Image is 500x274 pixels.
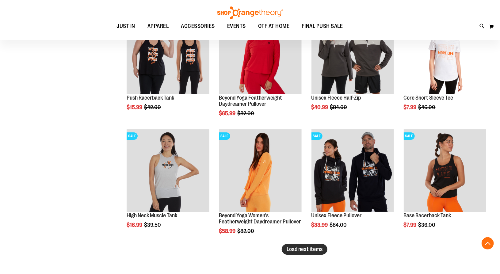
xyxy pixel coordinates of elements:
[116,19,135,33] span: JUST IN
[418,104,437,110] span: $46.00
[127,95,174,101] a: Push Racerback Tank
[238,110,255,116] span: $82.00
[330,222,348,228] span: $84.00
[311,222,329,228] span: $33.99
[127,12,209,95] a: Product image for Push Racerback TankSALE
[219,228,237,234] span: $58.99
[141,19,175,33] a: APPAREL
[330,104,348,110] span: $84.00
[219,95,282,107] a: Beyond Yoga Featherweight Daydreamer Pullover
[147,19,169,33] span: APPAREL
[404,212,451,219] a: Base Racerback Tank
[110,19,141,33] a: JUST IN
[219,212,301,225] a: Beyond Yoga Women's Featherweight Daydreamer Pullover
[311,132,323,140] span: SALE
[311,129,394,213] a: Product image for Unisex Fleece PulloverSALE
[127,129,209,212] img: Product image for High Neck Muscle Tank
[404,129,486,212] img: Product image for Base Racerback Tank
[404,132,415,140] span: SALE
[127,222,143,228] span: $16.99
[219,110,237,116] span: $65.99
[144,222,162,228] span: $39.50
[219,12,302,95] a: Product image for Beyond Yoga Featherweight Daydreamer PulloverSALE
[418,222,437,228] span: $36.00
[296,19,349,33] a: FINAL PUSH SALE
[258,19,290,33] span: OTF AT HOME
[404,12,486,95] a: Product image for Core Short Sleeve TeeSALE
[127,12,209,94] img: Product image for Push Racerback Tank
[181,19,215,33] span: ACCESSORIES
[404,12,486,94] img: Product image for Core Short Sleeve Tee
[311,12,394,95] a: Product image for Unisex Fleece Half ZipSALE
[216,6,284,19] img: Shop Orangetheory
[124,126,212,244] div: product
[311,95,361,101] a: Unisex Fleece Half-Zip
[282,244,327,255] button: Load next items
[404,129,486,213] a: Product image for Base Racerback TankSALE
[227,19,246,33] span: EVENTS
[401,9,489,126] div: product
[216,126,305,250] div: product
[124,9,212,126] div: product
[238,228,255,234] span: $82.00
[302,19,343,33] span: FINAL PUSH SALE
[127,212,177,219] a: High Neck Muscle Tank
[144,104,162,110] span: $42.00
[219,132,230,140] span: SALE
[219,12,302,94] img: Product image for Beyond Yoga Featherweight Daydreamer Pullover
[401,126,489,244] div: product
[219,129,302,213] a: Product image for Beyond Yoga Womens Featherweight Daydreamer PulloverSALE
[221,19,252,33] a: EVENTS
[252,19,296,33] a: OTF AT HOME
[404,222,418,228] span: $7.99
[308,126,397,244] div: product
[311,12,394,94] img: Product image for Unisex Fleece Half Zip
[404,95,453,101] a: Core Short Sleeve Tee
[127,104,143,110] span: $15.99
[404,104,418,110] span: $7.99
[216,9,305,132] div: product
[127,132,138,140] span: SALE
[308,9,397,126] div: product
[482,237,494,249] button: Back To Top
[127,129,209,213] a: Product image for High Neck Muscle TankSALE
[287,246,323,252] span: Load next items
[311,212,362,219] a: Unisex Fleece Pullover
[219,129,302,212] img: Product image for Beyond Yoga Womens Featherweight Daydreamer Pullover
[311,129,394,212] img: Product image for Unisex Fleece Pullover
[311,104,329,110] span: $40.99
[175,19,221,33] a: ACCESSORIES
